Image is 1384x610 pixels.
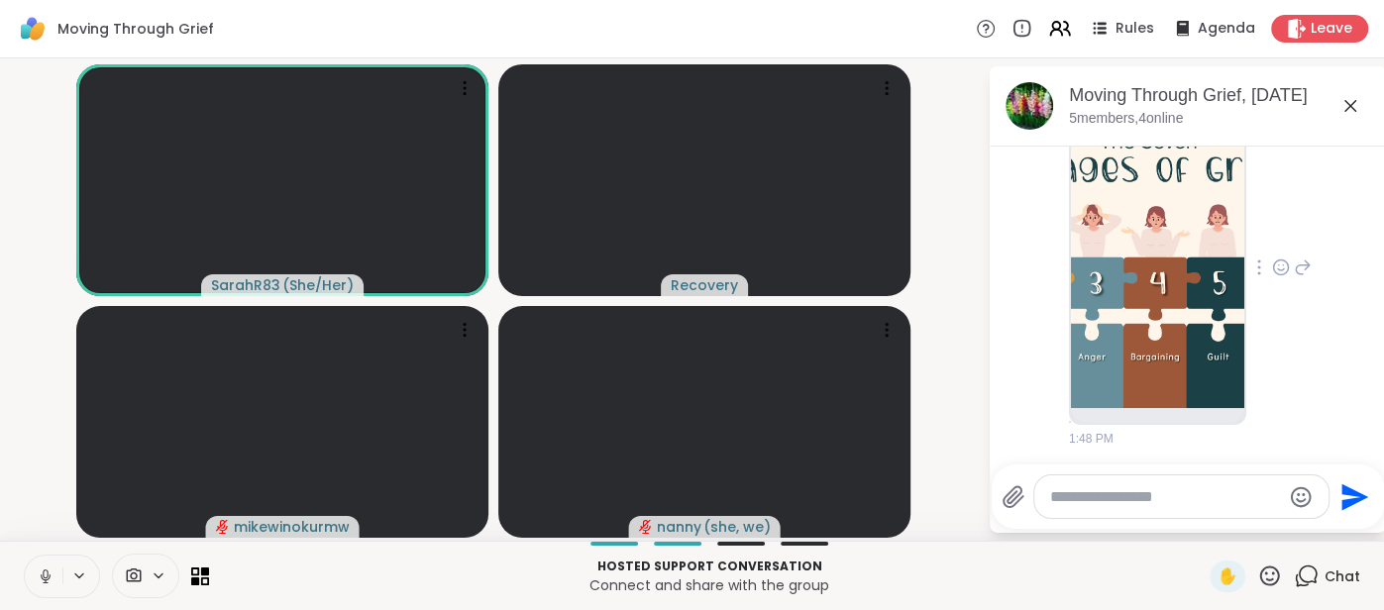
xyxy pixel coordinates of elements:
span: audio-muted [216,520,230,534]
p: Hosted support conversation [221,558,1198,575]
img: Moving Through Grief, Sep 13 [1006,82,1053,130]
span: Leave [1311,19,1352,39]
img: 2025_BLR_StagesofGrief_Blog-1.png [1071,114,1244,408]
span: ( She/Her ) [282,275,354,295]
p: Connect and share with the group [221,575,1198,595]
span: Recovery [671,275,738,295]
span: Rules [1116,19,1154,39]
img: ShareWell Logomark [16,12,50,46]
span: ( she, we ) [703,517,771,537]
span: nanny [657,517,701,537]
span: 1:48 PM [1069,430,1114,448]
span: Moving Through Grief [57,19,214,39]
div: Moving Through Grief, [DATE] [1069,83,1370,108]
button: Emoji picker [1289,485,1313,509]
span: Agenda [1198,19,1255,39]
span: SarahR83 [211,275,280,295]
button: Send [1330,474,1374,519]
p: 5 members, 4 online [1069,109,1183,129]
span: audio-muted [639,520,653,534]
span: Chat [1325,566,1360,586]
span: mikewinokurmw [234,517,350,537]
textarea: Type your message [1050,487,1281,507]
span: ✋ [1218,564,1237,588]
